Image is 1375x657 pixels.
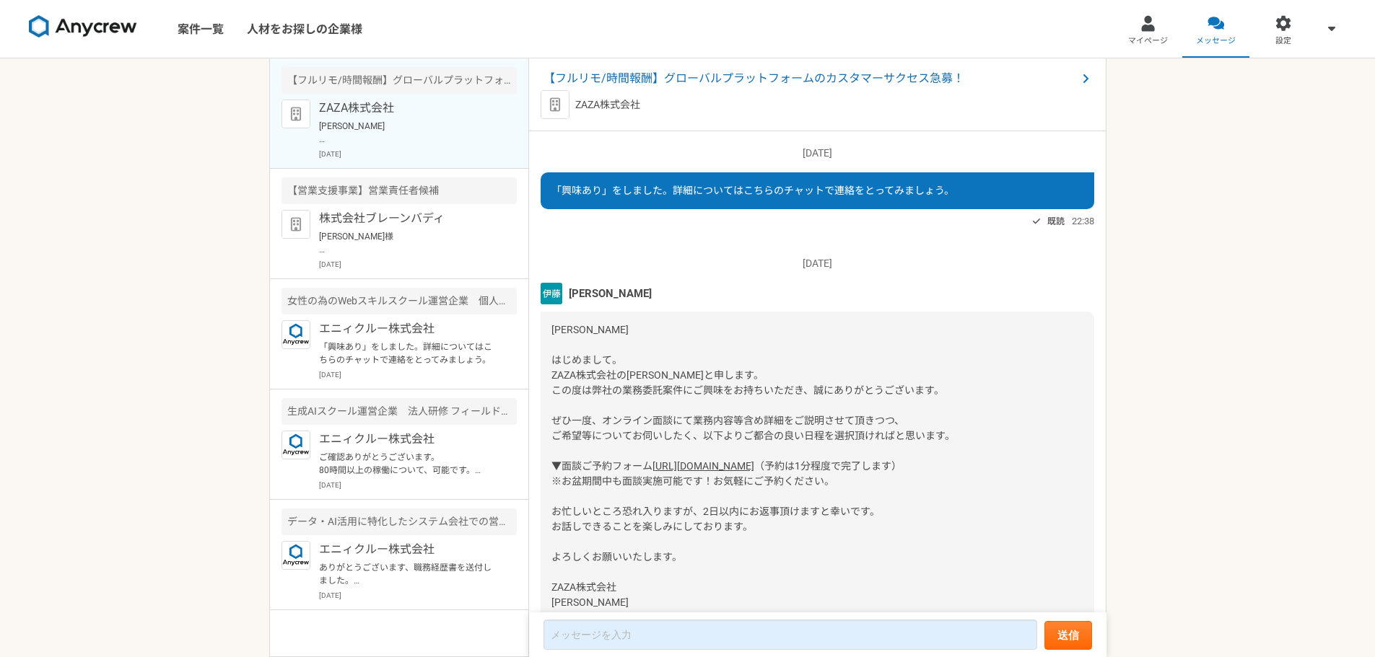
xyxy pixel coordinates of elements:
[281,177,517,204] div: 【営業支援事業】営業責任者候補
[575,97,640,113] p: ZAZA株式会社
[281,541,310,570] img: logo_text_blue_01.png
[281,288,517,314] div: 女性の為のWebスキルスクール運営企業 個人営業（フルリモート）
[319,451,497,477] p: ご確認ありがとうございます。 80時間以上の稼働について、可能です。 何卒宜しくお願いいたします。
[319,149,517,159] p: [DATE]
[29,15,137,38] img: 8DqYSo04kwAAAAASUVORK5CYII=
[319,320,497,338] p: エニィクルー株式会社
[319,369,517,380] p: [DATE]
[319,340,497,366] p: 「興味あり」をしました。詳細についてはこちらのチャットで連絡をとってみましょう。
[319,120,497,146] p: [PERSON_NAME] お世話になっております。 ZAZA株式会社の[PERSON_NAME]でございます。 先日は面談のお時間をいただき誠にありがとうございました。 早速ではございますが、...
[1128,35,1168,47] span: マイページ
[541,283,562,304] img: unnamed.png
[1047,213,1065,230] span: 既読
[569,286,652,301] span: [PERSON_NAME]
[551,324,955,472] span: [PERSON_NAME] はじめまして。 ZAZA株式会社の[PERSON_NAME]と申します。 この度は弊社の業務委託案件にご興味をお持ちいただき、誠にありがとうございます。 ぜひ一度、オ...
[319,590,517,601] p: [DATE]
[281,431,310,459] img: logo_text_blue_01.png
[544,70,1077,87] span: 【フルリモ/時間報酬】グローバルプラットフォームのカスタマーサクセス急募！
[319,561,497,587] p: ありがとうございます、職務経歴書を送付しました。 何卒宜しくお願い致します
[319,431,497,448] p: エニィクルー株式会社
[1044,621,1092,650] button: 送信
[319,210,497,227] p: 株式会社ブレーンバディ
[319,230,497,256] p: [PERSON_NAME]様 お世話になっております。 株式会社ブレーンバディの採用担当です。 この度は当社求人にご興味をお持ち頂き、誠にありがとうございます。 ぜひご面談を実施させていただけれ...
[319,259,517,270] p: [DATE]
[541,256,1094,271] p: [DATE]
[652,460,754,472] a: [URL][DOMAIN_NAME]
[541,146,1094,161] p: [DATE]
[1072,214,1094,228] span: 22:38
[319,480,517,490] p: [DATE]
[281,67,517,94] div: 【フルリモ/時間報酬】グローバルプラットフォームのカスタマーサクセス急募！
[541,90,569,119] img: default_org_logo-42cde973f59100197ec2c8e796e4974ac8490bb5b08a0eb061ff975e4574aa76.png
[319,100,497,117] p: ZAZA株式会社
[281,100,310,128] img: default_org_logo-42cde973f59100197ec2c8e796e4974ac8490bb5b08a0eb061ff975e4574aa76.png
[551,460,902,608] span: （予約は1分程度で完了します） ※お盆期間中も面談実施可能です！お気軽にご予約ください。 お忙しいところ恐れ入りますが、2日以内にお返事頂けますと幸いです。 お話しできることを楽しみにしておりま...
[281,210,310,239] img: default_org_logo-42cde973f59100197ec2c8e796e4974ac8490bb5b08a0eb061ff975e4574aa76.png
[281,508,517,535] div: データ・AI活用に特化したシステム会社での営業顧問によるアポイント獲得支援
[551,185,954,196] span: 「興味あり」をしました。詳細についてはこちらのチャットで連絡をとってみましょう。
[319,541,497,558] p: エニィクルー株式会社
[281,398,517,425] div: 生成AIスクール運営企業 法人研修 フィールドセールスリーダー候補
[1196,35,1236,47] span: メッセージ
[1275,35,1291,47] span: 設定
[281,320,310,349] img: logo_text_blue_01.png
